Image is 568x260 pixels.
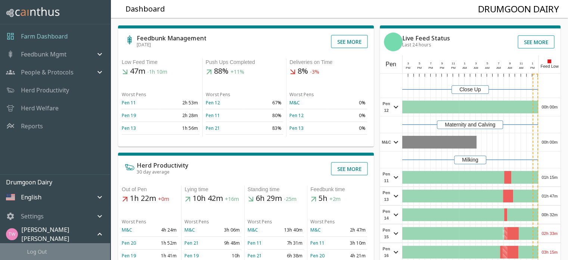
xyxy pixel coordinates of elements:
[530,66,535,70] span: PM
[27,248,104,256] span: Log Out
[184,218,209,225] span: Worst Pens
[225,196,239,203] span: +16m
[485,66,490,70] span: AM
[417,66,422,70] span: PM
[6,228,18,240] img: 245b9d43f80a7691eccb0769db072b72
[206,91,230,98] span: Worst Pens
[21,122,43,131] a: Reports
[248,227,258,233] a: M&C
[230,68,244,76] span: +11%
[310,253,325,259] a: Pen 20
[310,68,319,76] span: -3%
[437,120,503,129] div: Maternity and Calving
[147,68,167,76] span: -1h 10m
[382,189,391,203] span: Pen 13
[122,125,136,131] a: Pen 13
[508,66,512,70] span: AM
[474,66,478,70] span: AM
[244,122,283,135] td: 83%
[161,109,199,122] td: 2h 28m
[538,187,561,205] div: 01h 47m
[289,58,367,66] div: Deliveries on Time
[137,162,188,168] h6: Herd Productivity
[538,224,561,242] div: 02h 33m
[339,224,367,236] td: 2h 47m
[538,133,561,151] div: 00h 00m
[21,193,41,202] p: English
[206,58,283,66] div: Push Ups Completed
[122,91,146,98] span: Worst Pens
[484,61,490,66] div: 5
[158,196,169,203] span: +0m
[402,35,450,41] h6: Live Feed Status
[184,227,195,233] a: M&C
[538,168,561,186] div: 01h 15m
[206,100,220,106] a: Pen 12
[331,162,368,175] button: See more
[289,125,304,131] a: Pen 13
[428,66,433,70] span: PM
[451,85,489,94] div: Close Up
[161,122,199,135] td: 1h 56m
[213,224,241,236] td: 3h 06m
[478,3,559,15] h4: Drumgoon Dairy
[339,236,367,249] td: 3h 10m
[462,66,467,70] span: AM
[248,218,272,225] span: Worst Pens
[248,193,304,204] h5: 6h 29m
[244,109,283,122] td: 80%
[328,109,367,122] td: 0%
[328,122,367,135] td: 0%
[284,196,297,203] span: -25m
[276,236,304,249] td: 7h 31m
[289,112,304,119] a: Pen 12
[382,208,391,221] span: Pen 14
[21,68,74,77] p: People & Protocols
[473,61,479,66] div: 3
[507,61,513,66] div: 9
[440,66,444,70] span: PM
[248,186,304,193] div: Standing time
[206,112,220,119] a: Pen 11
[21,225,95,243] p: [PERSON_NAME] [PERSON_NAME]
[428,61,434,66] div: 7
[150,236,179,249] td: 1h 52m
[21,32,68,41] a: Farm Dashboard
[439,61,445,66] div: 9
[122,240,136,246] a: Pen 20
[21,104,59,113] p: Herd Welfare
[462,61,468,66] div: 1
[328,97,367,109] td: 0%
[206,125,220,131] a: Pen 21
[21,50,66,59] p: Feedbunk Mgmt
[248,253,262,259] a: Pen 21
[206,66,283,77] h5: 88%
[137,42,151,48] span: [DATE]
[122,100,136,106] a: Pen 11
[496,61,501,66] div: 7
[402,42,431,48] span: Last 24 hours
[519,66,524,70] span: AM
[122,58,199,66] div: Low Feed Time
[213,236,241,249] td: 9h 48m
[310,240,325,246] a: Pen 11
[496,66,501,70] span: AM
[416,61,422,66] div: 5
[310,186,367,193] div: Feedbunk time
[451,66,456,70] span: PM
[310,227,321,233] a: M&C
[184,253,199,259] a: Pen 19
[331,35,368,48] button: See more
[137,35,207,41] h6: Feedbunk Management
[310,193,367,204] h5: 5h
[122,193,178,204] h5: 1h 22m
[6,178,110,187] p: Drumgoon Dairy
[122,186,178,193] div: Out of Pen
[125,4,165,14] h5: Dashboard
[21,212,44,221] p: Settings
[21,86,69,95] a: Herd Productivity
[530,61,535,66] div: 1
[382,227,391,240] span: Pen 15
[382,171,391,184] span: Pen 11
